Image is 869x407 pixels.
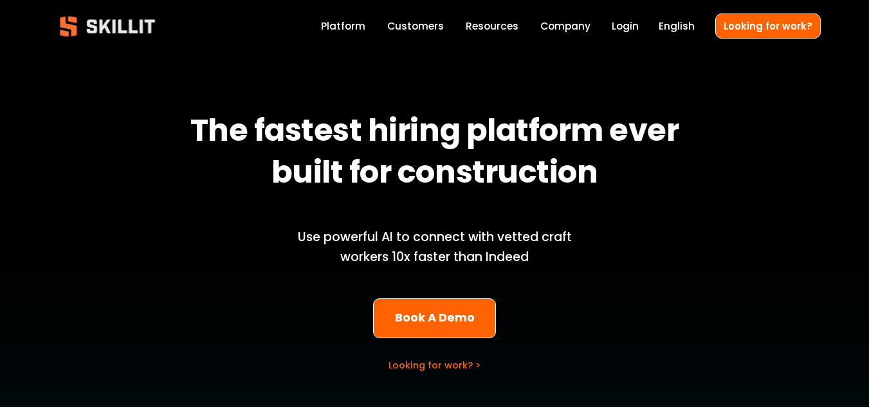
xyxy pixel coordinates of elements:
a: Platform [321,18,365,35]
a: Customers [387,18,444,35]
a: folder dropdown [466,18,518,35]
span: English [659,19,695,33]
a: Login [612,18,639,35]
strong: The fastest hiring platform ever built for construction [190,107,685,201]
img: Skillit [49,7,166,46]
a: Looking for work? > [389,359,480,372]
a: Book A Demo [373,298,496,339]
span: Resources [466,19,518,33]
div: language picker [659,18,695,35]
p: Use powerful AI to connect with vetted craft workers 10x faster than Indeed [276,228,594,267]
a: Looking for work? [715,14,821,39]
a: Company [540,18,590,35]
